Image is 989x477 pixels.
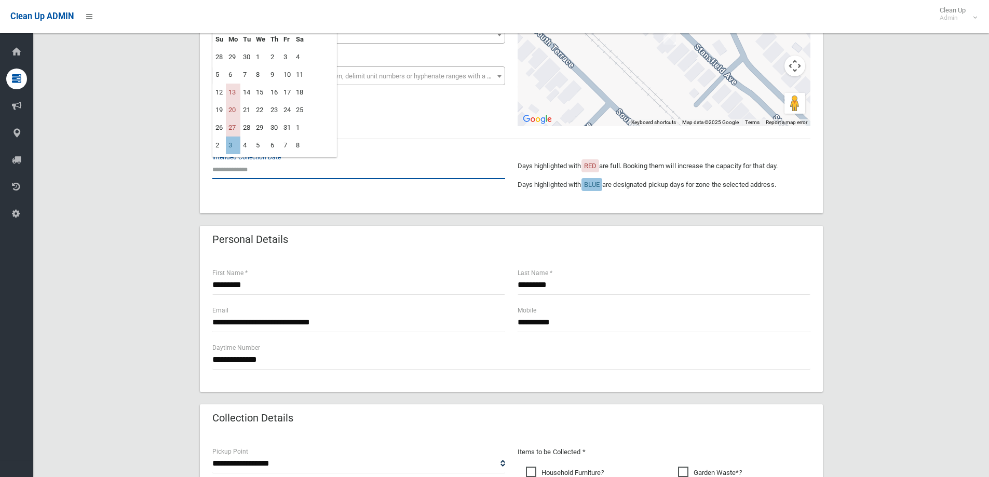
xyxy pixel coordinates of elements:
td: 18 [293,84,306,101]
td: 28 [240,119,253,137]
td: 7 [281,137,293,154]
a: Terms (opens in new tab) [745,119,760,125]
td: 30 [268,119,281,137]
span: Clean Up [934,6,976,22]
a: Open this area in Google Maps (opens a new window) [520,113,554,126]
td: 3 [226,137,240,154]
td: 2 [213,137,226,154]
span: RED [584,162,597,170]
td: 24 [281,101,293,119]
td: 15 [253,84,268,101]
td: 4 [240,137,253,154]
td: 20 [226,101,240,119]
th: Fr [281,31,293,48]
td: 16 [268,84,281,101]
td: 11 [293,66,306,84]
td: 2 [268,48,281,66]
span: 55 [212,25,505,44]
td: 28 [213,48,226,66]
button: Map camera controls [784,56,805,76]
button: Keyboard shortcuts [631,119,676,126]
td: 7 [240,66,253,84]
p: Days highlighted with are designated pickup days for zone the selected address. [518,179,810,191]
th: Tu [240,31,253,48]
td: 1 [253,48,268,66]
td: 21 [240,101,253,119]
td: 26 [213,119,226,137]
td: 6 [268,137,281,154]
a: Report a map error [766,119,807,125]
td: 5 [213,66,226,84]
td: 19 [213,101,226,119]
td: 3 [281,48,293,66]
td: 22 [253,101,268,119]
div: 55 Stansfield Avenue, BANKSTOWN NSW 2200 [663,27,676,45]
span: Select the unit number from the dropdown, delimit unit numbers or hyphenate ranges with a comma [219,72,509,80]
span: BLUE [584,181,600,188]
span: Clean Up ADMIN [10,11,74,21]
td: 8 [253,66,268,84]
td: 1 [293,119,306,137]
p: Items to be Collected * [518,446,810,458]
td: 5 [253,137,268,154]
td: 14 [240,84,253,101]
td: 9 [268,66,281,84]
button: Drag Pegman onto the map to open Street View [784,93,805,114]
td: 27 [226,119,240,137]
td: 29 [226,48,240,66]
td: 29 [253,119,268,137]
td: 13 [226,84,240,101]
td: 4 [293,48,306,66]
td: 10 [281,66,293,84]
span: Map data ©2025 Google [682,119,739,125]
th: Su [213,31,226,48]
th: Th [268,31,281,48]
header: Personal Details [200,229,301,250]
th: Sa [293,31,306,48]
header: Collection Details [200,408,306,428]
p: Days highlighted with are full. Booking them will increase the capacity for that day. [518,160,810,172]
td: 23 [268,101,281,119]
img: Google [520,113,554,126]
td: 8 [293,137,306,154]
td: 12 [213,84,226,101]
td: 17 [281,84,293,101]
th: Mo [226,31,240,48]
td: 31 [281,119,293,137]
span: 55 [215,28,503,42]
th: We [253,31,268,48]
td: 30 [240,48,253,66]
td: 6 [226,66,240,84]
td: 25 [293,101,306,119]
small: Admin [940,14,966,22]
